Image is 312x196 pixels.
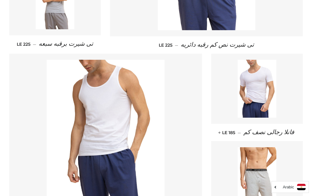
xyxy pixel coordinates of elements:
span: تى شيرت نص كم رقبه دائريه [181,41,254,48]
span: تى شيرت برقبه سبعه [39,41,93,47]
i: Arabic [283,185,294,189]
span: فانلا رجالى نصف كم [243,129,294,136]
span: — [238,130,241,135]
a: تى شيرت نص كم رقبه دائريه — LE 225 [110,36,303,54]
a: فانلا رجالى نصف كم — LE 185 [211,124,303,141]
span: LE 225 [17,41,30,47]
span: — [175,42,178,48]
span: LE 185 [219,130,235,135]
span: LE 225 [159,42,172,48]
span: — [33,41,36,47]
a: Arabic [275,184,306,190]
a: تى شيرت برقبه سبعه — LE 225 [9,35,101,53]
